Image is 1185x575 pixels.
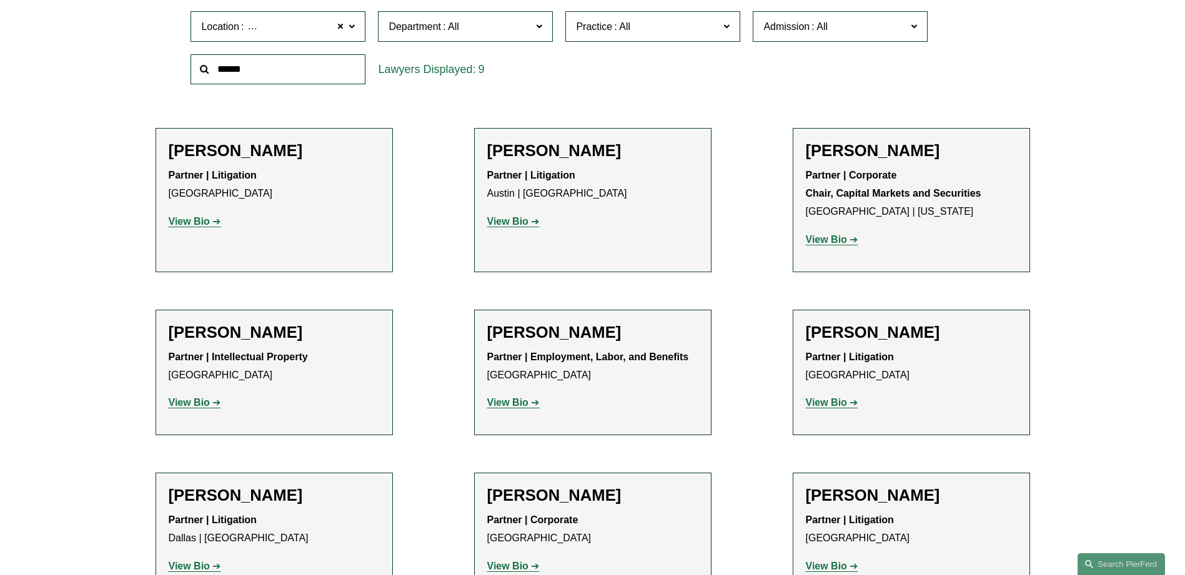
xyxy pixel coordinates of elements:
a: View Bio [487,561,540,571]
h2: [PERSON_NAME] [487,323,698,342]
p: [GEOGRAPHIC_DATA] [169,348,380,385]
strong: Partner | Employment, Labor, and Benefits [487,351,689,362]
a: View Bio [487,397,540,408]
p: [GEOGRAPHIC_DATA] [487,511,698,548]
a: View Bio [487,216,540,227]
p: Dallas | [GEOGRAPHIC_DATA] [169,511,380,548]
a: View Bio [169,561,221,571]
strong: View Bio [806,397,847,408]
a: View Bio [806,234,858,245]
h2: [PERSON_NAME] [806,323,1017,342]
a: View Bio [169,216,221,227]
p: Austin | [GEOGRAPHIC_DATA] [487,167,698,203]
strong: View Bio [169,216,210,227]
h2: [PERSON_NAME] [169,141,380,160]
p: [GEOGRAPHIC_DATA] | [US_STATE] [806,167,1017,220]
p: [GEOGRAPHIC_DATA] [487,348,698,385]
strong: View Bio [169,397,210,408]
span: 9 [478,63,484,76]
strong: Partner | Litigation [806,514,894,525]
span: Practice [576,21,612,32]
strong: Partner | Corporate Chair, Capital Markets and Securities [806,170,981,199]
span: Location [201,21,239,32]
strong: View Bio [487,561,528,571]
strong: View Bio [169,561,210,571]
strong: View Bio [487,216,528,227]
span: Admission [763,21,810,32]
strong: Partner | Litigation [169,514,257,525]
strong: Partner | Intellectual Property [169,351,308,362]
p: [GEOGRAPHIC_DATA] [806,511,1017,548]
strong: View Bio [806,234,847,245]
strong: View Bio [487,397,528,408]
a: Search this site [1078,553,1165,575]
h2: [PERSON_NAME] [806,141,1017,160]
h2: [PERSON_NAME] [169,486,380,505]
strong: Partner | Litigation [169,170,257,180]
span: [GEOGRAPHIC_DATA] [245,19,350,35]
h2: [PERSON_NAME] [169,323,380,342]
p: [GEOGRAPHIC_DATA] [806,348,1017,385]
h2: [PERSON_NAME] [487,486,698,505]
strong: View Bio [806,561,847,571]
a: View Bio [169,397,221,408]
p: [GEOGRAPHIC_DATA] [169,167,380,203]
a: View Bio [806,561,858,571]
span: Department [389,21,441,32]
strong: Partner | Litigation [806,351,894,362]
strong: Partner | Corporate [487,514,578,525]
h2: [PERSON_NAME] [487,141,698,160]
strong: Partner | Litigation [487,170,575,180]
a: View Bio [806,397,858,408]
h2: [PERSON_NAME] [806,486,1017,505]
